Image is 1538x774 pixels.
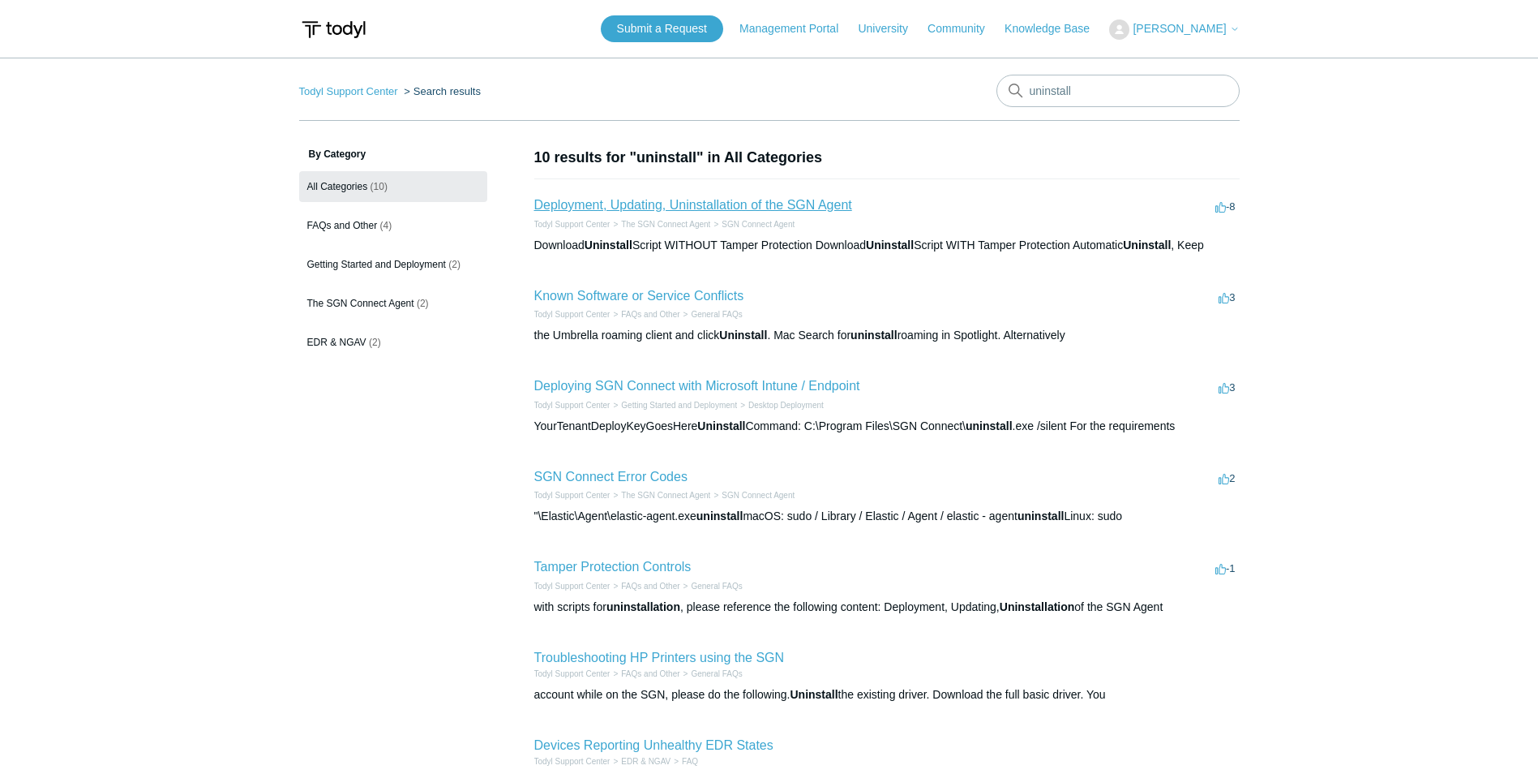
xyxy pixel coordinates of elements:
a: FAQs and Other [621,669,679,678]
li: Desktop Deployment [737,399,824,411]
li: General FAQs [680,580,743,592]
a: SGN Connect Agent [722,220,795,229]
a: Todyl Support Center [534,310,610,319]
span: The SGN Connect Agent [307,298,414,309]
span: (2) [417,298,429,309]
a: EDR & NGAV (2) [299,327,487,358]
li: EDR & NGAV [610,755,670,768]
a: Todyl Support Center [534,220,610,229]
em: Uninstall [697,419,745,432]
li: General FAQs [680,308,743,320]
span: (2) [369,337,381,348]
a: Getting Started and Deployment (2) [299,249,487,280]
li: Todyl Support Center [534,668,610,680]
a: General FAQs [691,669,742,678]
a: University [858,20,923,37]
a: Known Software or Service Conflicts [534,289,744,303]
li: Todyl Support Center [534,755,610,768]
a: Desktop Deployment [748,401,824,410]
span: (4) [380,220,392,231]
em: Uninstall [1123,239,1171,252]
div: the Umbrella roaming client and click . Mac Search for roaming in Spotlight. Alternatively [534,327,1240,344]
a: FAQs and Other [621,310,679,319]
span: FAQs and Other [307,220,378,231]
li: Todyl Support Center [534,218,610,230]
a: All Categories (10) [299,171,487,202]
span: (2) [448,259,461,270]
a: Deployment, Updating, Uninstallation of the SGN Agent [534,198,852,212]
em: Uninstall [585,239,632,252]
li: Todyl Support Center [299,85,401,97]
a: FAQs and Other [621,582,679,591]
input: Search [996,75,1240,107]
a: EDR & NGAV [621,757,670,766]
a: Troubleshooting HP Printers using the SGN [534,651,785,664]
li: Todyl Support Center [534,580,610,592]
a: Todyl Support Center [534,401,610,410]
li: Search results [401,85,481,97]
em: uninstall [850,329,898,342]
em: Uninstallation [1000,600,1075,613]
h1: 10 results for "uninstall" in All Categories [534,147,1240,169]
div: account while on the SGN, please do the following. the existing driver. Download the full basic d... [534,686,1240,703]
li: The SGN Connect Agent [610,218,710,230]
a: FAQ [682,757,698,766]
em: uninstallation [606,600,680,613]
span: 3 [1219,381,1235,393]
div: with scripts for , please reference the following content: Deployment, Updating, of the SGN Agent [534,599,1240,616]
a: Knowledge Base [1005,20,1106,37]
div: Download Script WITHOUT Tamper Protection Download Script WITH Tamper Protection Automatic , Keep [534,237,1240,254]
a: General FAQs [691,582,742,591]
a: Devices Reporting Unhealthy EDR States [534,738,773,752]
a: Todyl Support Center [534,582,610,591]
a: Todyl Support Center [534,669,610,678]
span: -1 [1215,562,1236,574]
li: FAQ [670,755,698,768]
li: The SGN Connect Agent [610,489,710,501]
li: SGN Connect Agent [710,218,795,230]
a: Getting Started and Deployment [621,401,737,410]
a: The SGN Connect Agent [621,220,710,229]
a: SGN Connect Agent [722,491,795,500]
a: Tamper Protection Controls [534,560,692,574]
span: 3 [1219,291,1235,303]
a: The SGN Connect Agent [621,491,710,500]
li: FAQs and Other [610,308,679,320]
span: All Categories [307,181,368,192]
a: Todyl Support Center [534,491,610,500]
a: Community [928,20,1001,37]
li: Getting Started and Deployment [610,399,737,411]
div: "\Elastic\Agent\elastic-agent.exe macOS: sudo / Library / Elastic / Agent / elastic - agent Linux... [534,508,1240,525]
em: uninstall [1017,510,1065,522]
em: uninstall [966,419,1013,432]
a: Todyl Support Center [534,757,610,766]
span: 2 [1219,472,1235,484]
span: EDR & NGAV [307,337,366,348]
button: [PERSON_NAME] [1109,19,1239,40]
a: Submit a Request [601,15,723,42]
em: uninstall [696,510,743,522]
li: Todyl Support Center [534,489,610,501]
a: FAQs and Other (4) [299,210,487,241]
a: Management Portal [739,20,855,37]
a: SGN Connect Error Codes [534,470,688,484]
a: Deploying SGN Connect with Microsoft Intune / Endpoint [534,379,860,393]
li: FAQs and Other [610,580,679,592]
span: -8 [1215,200,1236,213]
li: Todyl Support Center [534,399,610,411]
em: Uninstall [719,329,767,342]
li: SGN Connect Agent [710,489,795,501]
span: (10) [371,181,388,192]
li: FAQs and Other [610,668,679,680]
a: The SGN Connect Agent (2) [299,288,487,319]
a: General FAQs [691,310,742,319]
a: Todyl Support Center [299,85,398,97]
em: Uninstall [866,239,914,252]
li: Todyl Support Center [534,308,610,320]
img: Todyl Support Center Help Center home page [299,15,368,45]
em: Uninstall [790,688,838,701]
span: Getting Started and Deployment [307,259,446,270]
h3: By Category [299,147,487,161]
div: YourTenantDeployKeyGoesHere Command: C:\Program Files\SGN Connect\ .exe /silent For the requirements [534,418,1240,435]
span: [PERSON_NAME] [1133,22,1226,35]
